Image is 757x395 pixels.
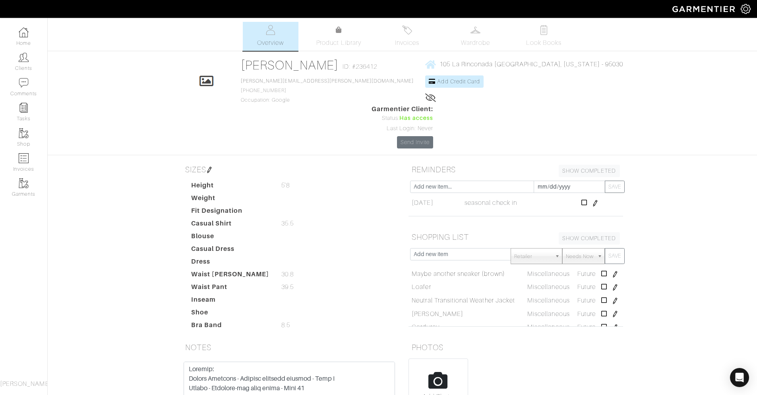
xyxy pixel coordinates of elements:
img: comment-icon-a0a6a9ef722e966f86d9cbdc48e553b5cf19dbc54f86b18d962a5391bc8f6eb6.png [19,78,29,88]
img: wardrobe-487a4870c1b7c33e795ec22d11cfc2ed9d08956e64fb3008fe2437562e282088.svg [470,25,480,35]
span: seasonal check in [465,198,517,208]
span: Miscellaneous [527,324,570,331]
img: pen-cf24a1663064a2ec1b9c1bd2387e9de7a2fa800b781884d57f21acf72779bad2.png [612,311,618,317]
dt: Waist Pant [185,282,276,295]
span: Needs Now [566,249,594,264]
img: pen-cf24a1663064a2ec1b9c1bd2387e9de7a2fa800b781884d57f21acf72779bad2.png [592,200,598,206]
span: Miscellaneous [527,283,570,291]
dt: Blouse [185,231,276,244]
h5: NOTES [182,339,397,355]
span: Has access [399,114,434,123]
a: SHOW COMPLETED [559,165,620,177]
a: [PERSON_NAME] [241,58,339,72]
dt: Height [185,181,276,193]
a: Product Library [311,25,367,48]
span: Garmentier Client: [372,104,434,114]
img: reminder-icon-8004d30b9f0a5d33ae49ab947aed9ed385cf756f9e5892f1edd6e32f2345188e.png [19,103,29,113]
span: Future [577,270,596,277]
dt: Shoe [185,308,276,320]
span: 35.5 [281,219,293,228]
a: Overview [243,22,298,51]
img: gear-icon-white-bd11855cb880d31180b6d7d6211b90ccbf57a29d726f0c71d8c61bd08dd39cc2.png [741,4,751,14]
h5: REMINDERS [409,162,623,177]
a: [PERSON_NAME][EMAIL_ADDRESS][PERSON_NAME][DOMAIN_NAME] [241,78,414,84]
img: garments-icon-b7da505a4dc4fd61783c78ac3ca0ef83fa9d6f193b1c9dc38574b1d14d53ca28.png [19,128,29,138]
dt: Weight [185,193,276,206]
a: 105 La Rinconada [GEOGRAPHIC_DATA], [US_STATE] - 95030 [425,59,623,69]
a: Invoices [379,22,435,51]
span: Overview [257,38,284,48]
span: Add Credit Card [437,78,480,85]
span: Invoices [395,38,419,48]
a: [PERSON_NAME] [412,309,463,319]
dt: Inseam [185,295,276,308]
span: 105 La Rinconada [GEOGRAPHIC_DATA], [US_STATE] - 95030 [439,61,623,68]
span: Future [577,283,596,291]
img: pen-cf24a1663064a2ec1b9c1bd2387e9de7a2fa800b781884d57f21acf72779bad2.png [206,167,213,173]
a: Add Credit Card [425,75,484,88]
div: Status: [372,114,434,123]
span: Future [577,324,596,331]
h5: SIZES [182,162,397,177]
div: Open Intercom Messenger [730,368,749,387]
span: Product Library [316,38,361,48]
button: SAVE [605,248,625,264]
img: garmentier-logo-header-white-b43fb05a5012e4ada735d5af1a66efaba907eab6374d6393d1fbf88cb4ef424d.png [668,2,741,16]
span: 39.5 [281,282,293,292]
a: Maybe another sneaker (brown) [412,269,505,279]
div: Last Login: Never [372,124,434,133]
span: 5'8 [281,181,289,190]
h5: PHOTOS [409,339,623,355]
dt: Waist [PERSON_NAME] [185,270,276,282]
span: 30.8 [281,270,293,279]
img: pen-cf24a1663064a2ec1b9c1bd2387e9de7a2fa800b781884d57f21acf72779bad2.png [612,271,618,277]
img: basicinfo-40fd8af6dae0f16599ec9e87c0ef1c0a1fdea2edbe929e3d69a839185d80c458.svg [265,25,275,35]
span: [DATE] [412,198,433,208]
img: pen-cf24a1663064a2ec1b9c1bd2387e9de7a2fa800b781884d57f21acf72779bad2.png [612,324,618,331]
button: SAVE [605,181,625,193]
a: Send Invite [397,136,434,148]
img: dashboard-icon-dbcd8f5a0b271acd01030246c82b418ddd0df26cd7fceb0bd07c9910d44c42f6.png [19,27,29,37]
dt: Fit Designation [185,206,276,219]
a: SHOW COMPLETED [559,232,620,245]
img: todo-9ac3debb85659649dc8f770b8b6100bb5dab4b48dedcbae339e5042a72dfd3cc.svg [539,25,549,35]
a: Corduroy [412,322,439,332]
a: Look Books [516,22,572,51]
span: Look Books [526,38,561,48]
span: Miscellaneous [527,310,570,318]
a: Loafer [412,282,431,292]
img: pen-cf24a1663064a2ec1b9c1bd2387e9de7a2fa800b781884d57f21acf72779bad2.png [612,284,618,291]
a: Neutral Transitional Weather Jacket [412,296,515,305]
input: Add new item [410,248,511,260]
dt: Casual Dress [185,244,276,257]
dt: Casual Shirt [185,219,276,231]
img: orders-27d20c2124de7fd6de4e0e44c1d41de31381a507db9b33961299e4e07d508b8c.svg [402,25,412,35]
span: 8.5 [281,320,290,330]
span: Miscellaneous [527,297,570,304]
img: pen-cf24a1663064a2ec1b9c1bd2387e9de7a2fa800b781884d57f21acf72779bad2.png [612,298,618,304]
img: orders-icon-0abe47150d42831381b5fb84f609e132dff9fe21cb692f30cb5eec754e2cba89.png [19,153,29,163]
span: [PHONE_NUMBER] Occupation: Google [241,78,414,103]
span: Retailer [514,249,552,264]
a: Wardrobe [448,22,503,51]
span: Future [577,310,596,318]
dt: Dress [185,257,276,270]
span: Future [577,297,596,304]
dt: Bra Band [185,320,276,333]
h5: SHOPPING LIST [409,229,623,245]
img: garments-icon-b7da505a4dc4fd61783c78ac3ca0ef83fa9d6f193b1c9dc38574b1d14d53ca28.png [19,178,29,188]
img: clients-icon-6bae9207a08558b7cb47a8932f037763ab4055f8c8b6bfacd5dc20c3e0201464.png [19,52,29,62]
input: Add new item... [410,181,534,193]
span: Wardrobe [461,38,490,48]
span: Miscellaneous [527,270,570,277]
span: ID: #236412 [343,62,377,71]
